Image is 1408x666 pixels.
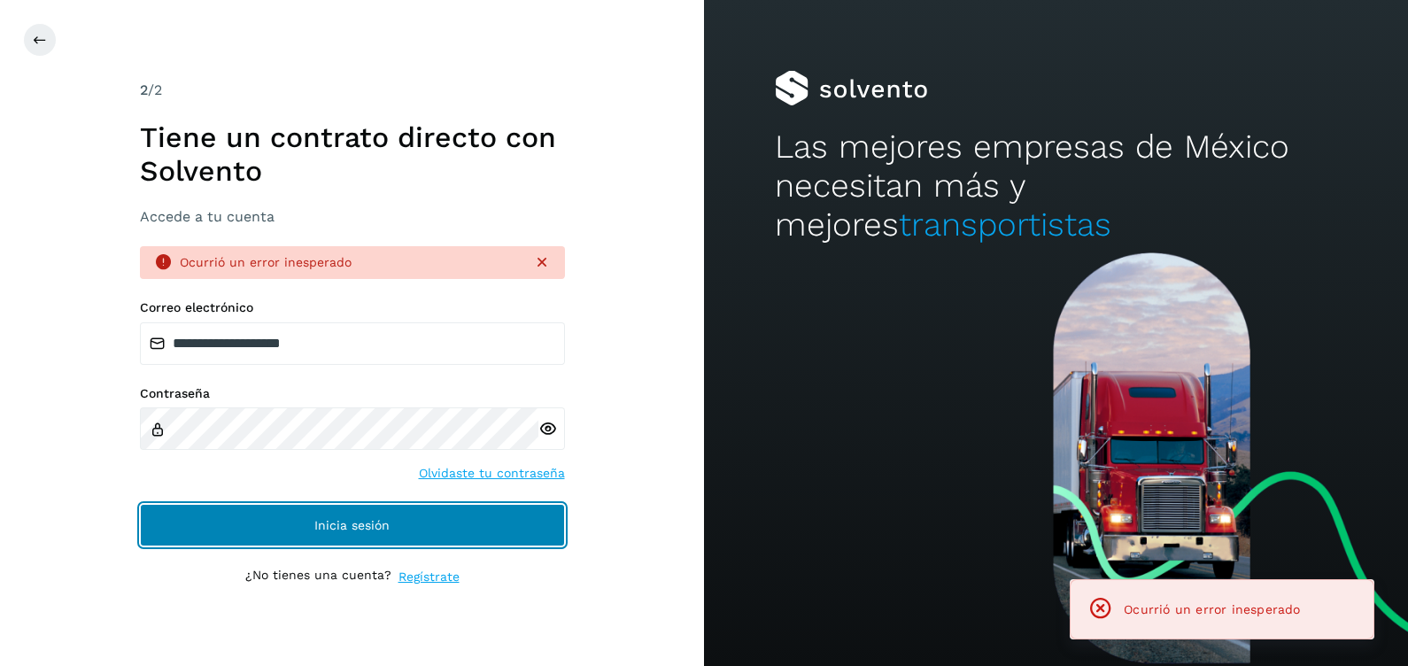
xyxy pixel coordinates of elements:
[899,205,1111,244] span: transportistas
[1124,602,1300,616] span: Ocurrió un error inesperado
[140,120,565,189] h1: Tiene un contrato directo con Solvento
[398,568,460,586] a: Regístrate
[140,81,148,98] span: 2
[314,519,390,531] span: Inicia sesión
[245,568,391,586] p: ¿No tienes una cuenta?
[180,253,519,272] div: Ocurrió un error inesperado
[140,80,565,101] div: /2
[140,504,565,546] button: Inicia sesión
[419,464,565,483] a: Olvidaste tu contraseña
[775,128,1338,245] h2: Las mejores empresas de México necesitan más y mejores
[140,386,565,401] label: Contraseña
[140,300,565,315] label: Correo electrónico
[140,208,565,225] h3: Accede a tu cuenta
